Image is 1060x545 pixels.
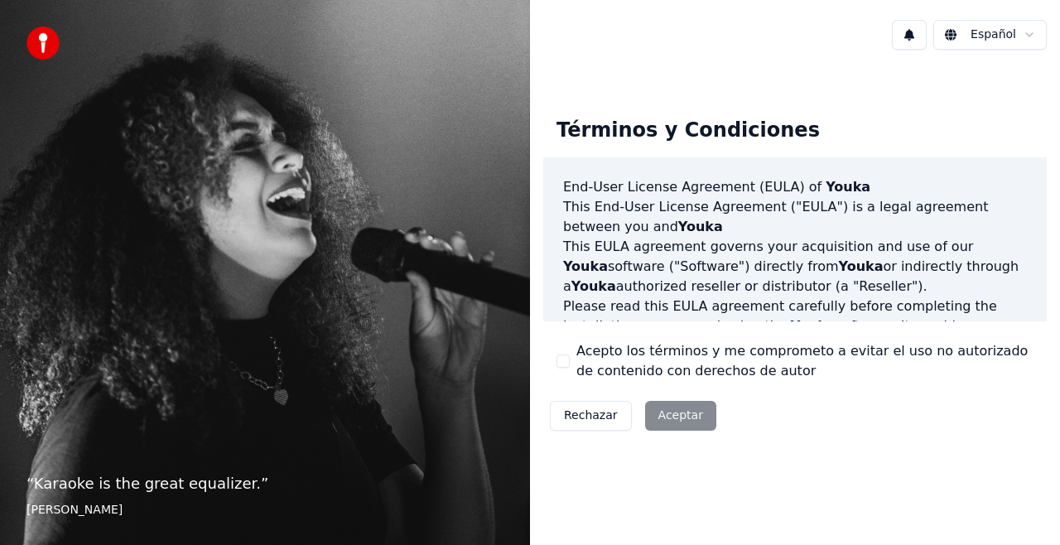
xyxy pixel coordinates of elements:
p: Please read this EULA agreement carefully before completing the installation process and using th... [563,297,1027,376]
span: Youka [826,179,870,195]
p: This End-User License Agreement ("EULA") is a legal agreement between you and [563,197,1027,237]
span: Youka [839,258,884,274]
span: Youka [791,318,836,334]
p: This EULA agreement governs your acquisition and use of our software ("Software") directly from o... [563,237,1027,297]
span: Youka [563,258,608,274]
button: Rechazar [550,401,632,431]
img: youka [26,27,60,60]
footer: [PERSON_NAME] [26,502,503,518]
label: Acepto los términos y me comprometo a evitar el uso no autorizado de contenido con derechos de autor [576,341,1033,381]
span: Youka [678,219,723,234]
div: Términos y Condiciones [543,104,833,157]
h3: End-User License Agreement (EULA) of [563,177,1027,197]
p: “ Karaoke is the great equalizer. ” [26,472,503,495]
span: Youka [571,278,616,294]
